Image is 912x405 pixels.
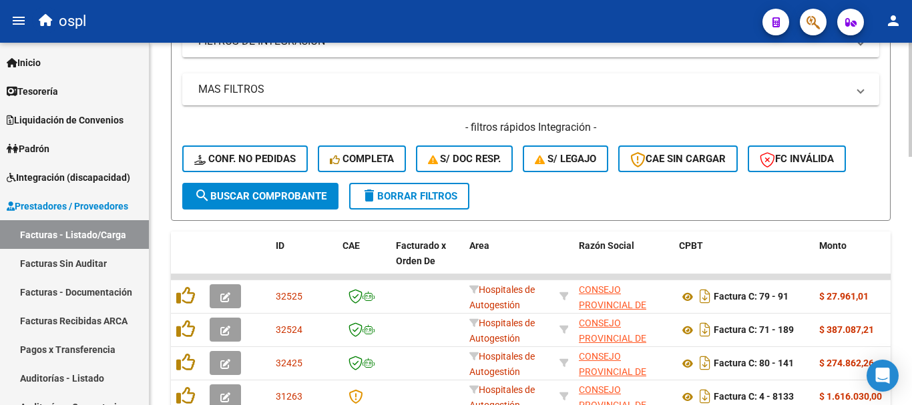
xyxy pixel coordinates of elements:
[469,351,535,377] span: Hospitales de Autogestión
[574,232,674,290] datatable-header-cell: Razón Social
[579,284,662,340] span: CONSEJO PROVINCIAL DE SALUD PUBLICA PCIADE RIO NEGRO
[714,325,794,336] strong: Factura C: 71 - 189
[396,240,446,266] span: Facturado x Orden De
[276,291,302,302] span: 32525
[7,84,58,99] span: Tesorería
[182,73,879,105] mat-expansion-panel-header: MAS FILTROS
[182,183,338,210] button: Buscar Comprobante
[469,318,535,344] span: Hospitales de Autogestión
[630,153,726,165] span: CAE SIN CARGAR
[748,145,846,172] button: FC Inválida
[579,318,662,374] span: CONSEJO PROVINCIAL DE SALUD PUBLICA PCIADE RIO NEGRO
[182,120,879,135] h4: - filtros rápidos Integración -
[579,240,634,251] span: Razón Social
[343,240,360,251] span: CAE
[276,358,302,368] span: 32425
[714,292,788,302] strong: Factura C: 79 - 91
[7,113,124,127] span: Liquidación de Convenios
[696,319,714,340] i: Descargar documento
[469,284,535,310] span: Hospitales de Autogestión
[361,190,457,202] span: Borrar Filtros
[318,145,406,172] button: Completa
[535,153,596,165] span: S/ legajo
[885,13,901,29] mat-icon: person
[674,232,814,290] datatable-header-cell: CPBT
[330,153,394,165] span: Completa
[760,153,834,165] span: FC Inválida
[814,232,894,290] datatable-header-cell: Monto
[679,240,703,251] span: CPBT
[714,392,794,402] strong: Factura C: 4 - 8133
[276,324,302,335] span: 32524
[819,391,882,402] strong: $ 1.616.030,00
[416,145,513,172] button: S/ Doc Resp.
[819,324,874,335] strong: $ 387.087,21
[579,349,668,377] div: 30643258737
[349,183,469,210] button: Borrar Filtros
[714,358,794,369] strong: Factura C: 80 - 141
[696,286,714,307] i: Descargar documento
[276,240,284,251] span: ID
[11,13,27,29] mat-icon: menu
[819,240,847,251] span: Monto
[361,187,377,204] mat-icon: delete
[469,240,489,251] span: Area
[819,358,874,368] strong: $ 274.862,26
[270,232,337,290] datatable-header-cell: ID
[391,232,464,290] datatable-header-cell: Facturado x Orden De
[579,282,668,310] div: 30643258737
[618,145,738,172] button: CAE SIN CARGAR
[696,352,714,374] i: Descargar documento
[7,199,128,214] span: Prestadores / Proveedores
[337,232,391,290] datatable-header-cell: CAE
[579,316,668,344] div: 30643258737
[194,190,326,202] span: Buscar Comprobante
[428,153,501,165] span: S/ Doc Resp.
[59,7,86,36] span: ospl
[523,145,608,172] button: S/ legajo
[7,141,49,156] span: Padrón
[194,153,296,165] span: Conf. no pedidas
[7,170,130,185] span: Integración (discapacidad)
[276,391,302,402] span: 31263
[464,232,554,290] datatable-header-cell: Area
[194,187,210,204] mat-icon: search
[819,291,869,302] strong: $ 27.961,01
[182,145,308,172] button: Conf. no pedidas
[198,82,847,97] mat-panel-title: MAS FILTROS
[7,55,41,70] span: Inicio
[867,360,899,392] div: Open Intercom Messenger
